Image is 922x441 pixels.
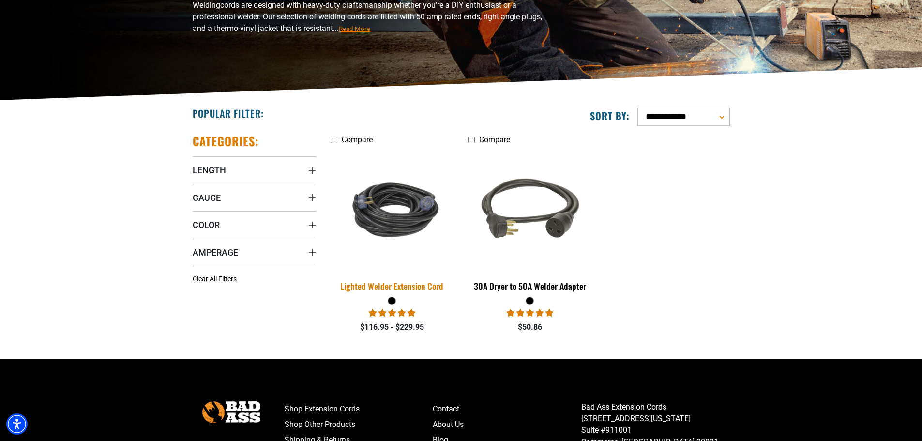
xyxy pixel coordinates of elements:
[468,282,591,290] div: 30A Dryer to 50A Welder Adapter
[285,401,433,417] a: Shop Extension Cords
[339,25,370,32] span: Read More
[193,0,542,33] span: cords are designed with heavy-duty craftsmanship whether you’re a DIY enthusiast or a professiona...
[193,107,264,120] h2: Popular Filter:
[193,219,220,230] span: Color
[369,308,415,318] span: 5.00 stars
[193,165,226,176] span: Length
[507,308,553,318] span: 5.00 stars
[193,275,237,283] span: Clear All Filters
[193,184,316,211] summary: Gauge
[468,149,591,296] a: black 30A Dryer to 50A Welder Adapter
[193,247,238,258] span: Amperage
[193,192,221,203] span: Gauge
[433,401,581,417] a: Contact
[193,211,316,238] summary: Color
[285,417,433,432] a: Shop Other Products
[193,134,259,149] h2: Categories:
[331,149,454,296] a: black Lighted Welder Extension Cord
[6,413,28,435] div: Accessibility Menu
[193,156,316,183] summary: Length
[202,401,260,423] img: Bad Ass Extension Cords
[342,135,373,144] span: Compare
[193,274,241,284] a: Clear All Filters
[433,417,581,432] a: About Us
[331,282,454,290] div: Lighted Welder Extension Cord
[479,135,510,144] span: Compare
[331,321,454,333] div: $116.95 - $229.95
[590,109,630,122] label: Sort by:
[193,239,316,266] summary: Amperage
[468,321,591,333] div: $50.86
[324,168,460,251] img: black
[469,154,591,265] img: black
